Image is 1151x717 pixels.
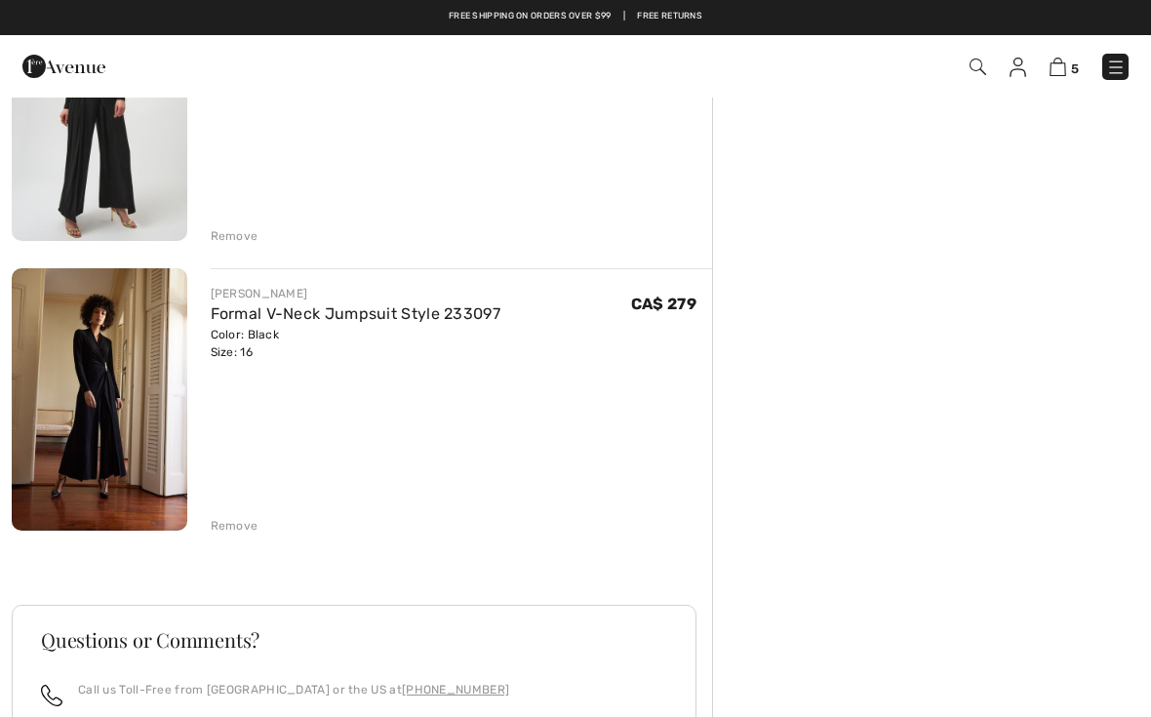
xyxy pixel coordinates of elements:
[211,227,258,245] div: Remove
[41,685,62,706] img: call
[78,681,509,698] p: Call us Toll-Free from [GEOGRAPHIC_DATA] or the US at
[449,10,612,23] a: Free shipping on orders over $99
[1010,58,1026,77] img: My Info
[637,10,702,23] a: Free Returns
[631,295,696,313] span: CA$ 279
[623,10,625,23] span: |
[1071,61,1079,76] span: 5
[402,683,509,697] a: [PHONE_NUMBER]
[22,47,105,86] img: 1ère Avenue
[1050,58,1066,76] img: Shopping Bag
[211,517,258,535] div: Remove
[22,56,105,74] a: 1ère Avenue
[211,326,501,361] div: Color: Black Size: 16
[211,285,501,302] div: [PERSON_NAME]
[211,304,501,323] a: Formal V-Neck Jumpsuit Style 233097
[12,268,187,531] img: Formal V-Neck Jumpsuit Style 233097
[1106,58,1126,77] img: Menu
[1050,55,1079,78] a: 5
[970,59,986,75] img: Search
[41,630,667,650] h3: Questions or Comments?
